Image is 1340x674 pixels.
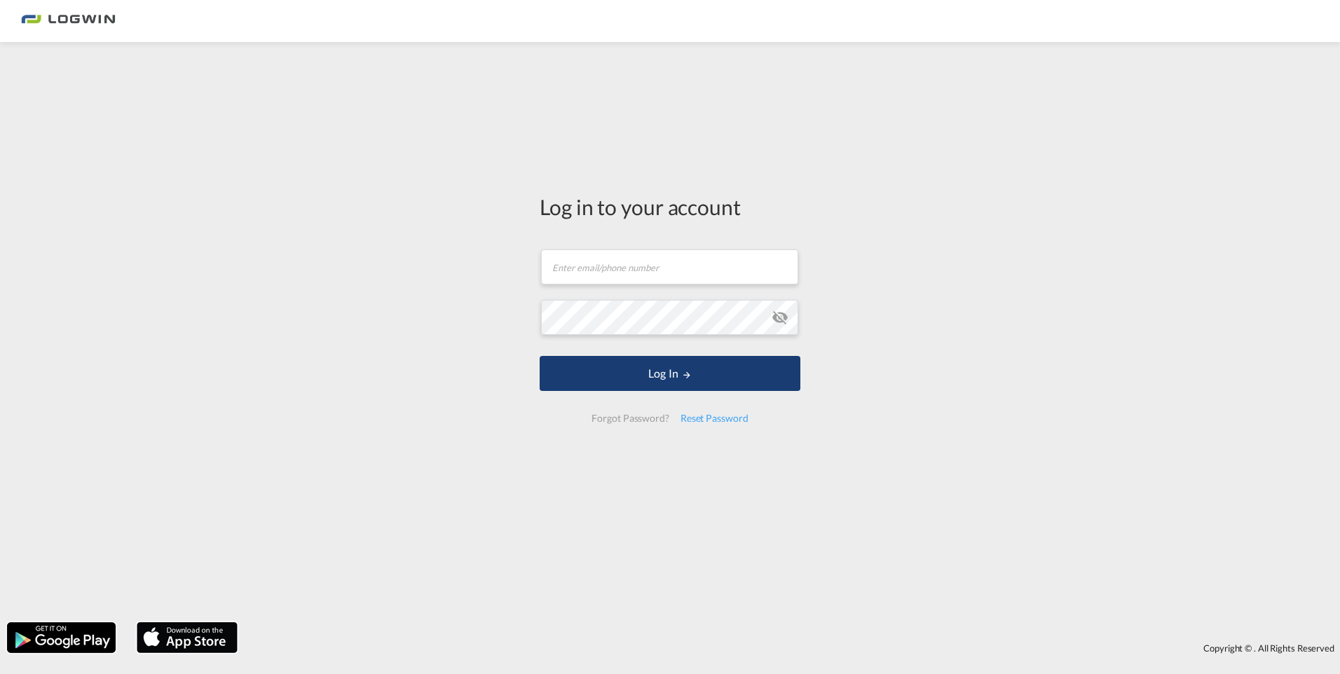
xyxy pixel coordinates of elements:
div: Reset Password [675,406,754,431]
img: apple.png [135,621,239,654]
div: Copyright © . All Rights Reserved [245,636,1340,660]
md-icon: icon-eye-off [772,309,788,326]
button: LOGIN [540,356,800,391]
input: Enter email/phone number [541,249,798,284]
img: bc73a0e0d8c111efacd525e4c8ad7d32.png [21,6,116,37]
img: google.png [6,621,117,654]
div: Log in to your account [540,192,800,221]
div: Forgot Password? [586,406,674,431]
